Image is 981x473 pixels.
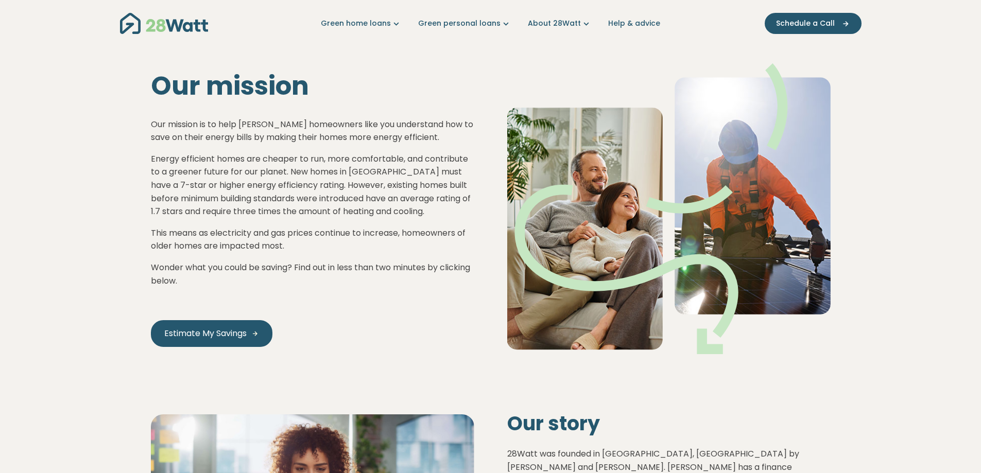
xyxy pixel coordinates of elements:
p: Our mission is to help [PERSON_NAME] homeowners like you understand how to save on their energy b... [151,118,474,144]
p: Wonder what you could be saving? Find out in less than two minutes by clicking below. [151,261,474,287]
span: Estimate My Savings [164,327,247,340]
button: Schedule a Call [765,13,862,34]
a: Help & advice [608,18,660,29]
a: Estimate My Savings [151,320,272,347]
a: About 28Watt [528,18,592,29]
span: Schedule a Call [776,18,835,29]
h2: Our story [507,412,831,435]
h1: Our mission [151,71,474,101]
a: Green home loans [321,18,402,29]
img: 28Watt [120,13,208,34]
p: Energy efficient homes are cheaper to run, more comfortable, and contribute to a greener future f... [151,152,474,218]
p: This means as electricity and gas prices continue to increase, homeowners of older homes are impa... [151,226,474,253]
nav: Main navigation [120,10,862,37]
a: Green personal loans [418,18,511,29]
